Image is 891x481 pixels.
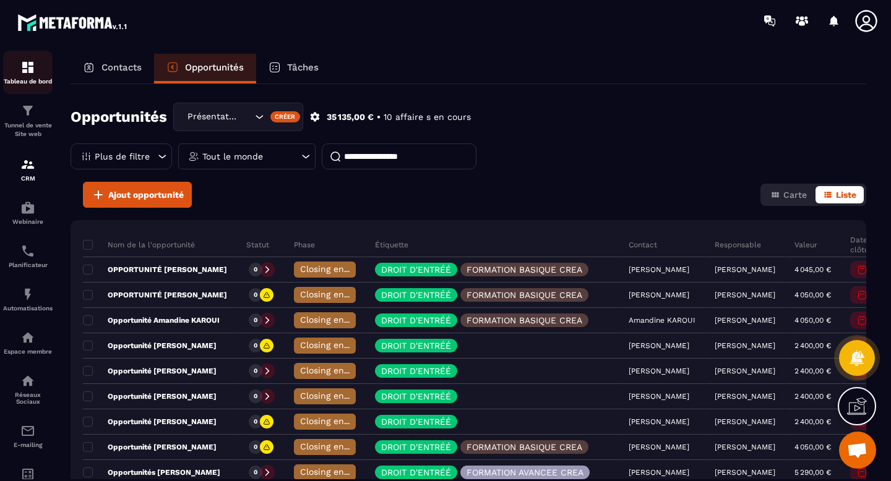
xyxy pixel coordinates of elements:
button: Carte [763,186,814,203]
p: Tunnel de vente Site web [3,121,53,138]
p: 0 [254,443,257,451]
button: Ajout opportunité [83,182,192,208]
p: Opportunités [PERSON_NAME] [83,467,220,477]
p: DROIT D'ENTRÉÉ [381,417,451,426]
a: automationsautomationsWebinaire [3,191,53,234]
img: email [20,424,35,438]
p: 4 050,00 € [794,443,831,451]
p: Opportunités [185,62,244,73]
img: automations [20,200,35,215]
p: FORMATION BASIQUE CREA [467,443,582,451]
p: 5 290,00 € [794,468,831,477]
span: Closing en cours [300,416,371,426]
p: Contact [629,240,657,250]
p: 2 400,00 € [794,341,831,350]
span: Closing en cours [300,391,371,401]
span: Ajout opportunité [108,189,184,201]
a: emailemailE-mailing [3,414,53,458]
a: schedulerschedulerPlanificateur [3,234,53,278]
a: Tâches [256,54,331,83]
a: Opportunités [154,54,256,83]
p: 0 [254,367,257,375]
p: Nom de la l'opportunité [83,240,195,250]
img: formation [20,157,35,172]
p: CRM [3,175,53,182]
span: Carte [783,190,807,200]
p: [PERSON_NAME] [715,417,775,426]
div: Search for option [173,103,303,131]
p: FORMATION BASIQUE CREA [467,265,582,274]
p: • [377,111,381,123]
p: Tout le monde [202,152,263,161]
p: DROIT D'ENTRÉÉ [381,341,451,350]
p: Planificateur [3,262,53,268]
p: 0 [254,316,257,325]
p: [PERSON_NAME] [715,316,775,325]
button: Liste [816,186,864,203]
p: OPPORTUNITÉ [PERSON_NAME] [83,290,227,300]
input: Search for option [239,110,252,124]
p: DROIT D'ENTRÉÉ [381,316,451,325]
p: 4 050,00 € [794,291,831,299]
span: Closing en cours [300,365,371,375]
p: 10 affaire s en cours [384,111,471,123]
img: formation [20,60,35,75]
p: DROIT D'ENTRÉÉ [381,291,451,299]
p: [PERSON_NAME] [715,265,775,274]
span: Closing en cours [300,467,371,477]
p: DROIT D'ENTRÉÉ [381,265,451,274]
div: Créer [270,111,301,122]
p: Opportunité [PERSON_NAME] [83,417,217,427]
p: [PERSON_NAME] [715,468,775,477]
p: Webinaire [3,218,53,225]
p: DROIT D'ENTRÉÉ [381,392,451,401]
p: 0 [254,417,257,426]
p: Opportunité [PERSON_NAME] [83,366,217,376]
p: DROIT D'ENTRÉÉ [381,468,451,477]
p: Réseaux Sociaux [3,391,53,405]
p: 35 135,00 € [327,111,374,123]
p: Espace membre [3,348,53,355]
p: Contacts [101,62,142,73]
p: Tableau de bord [3,78,53,85]
span: Closing en cours [300,289,371,299]
p: DROIT D'ENTRÉÉ [381,443,451,451]
p: Phase [294,240,315,250]
p: [PERSON_NAME] [715,443,775,451]
p: OPPORTUNITÉ [PERSON_NAME] [83,265,227,275]
p: Automatisations [3,305,53,312]
p: [PERSON_NAME] [715,367,775,375]
a: automationsautomationsAutomatisations [3,278,53,321]
span: Closing en cours [300,315,371,325]
span: Liste [836,190,856,200]
p: DROIT D'ENTRÉÉ [381,367,451,375]
img: automations [20,287,35,302]
p: Tâches [287,62,319,73]
p: Responsable [715,240,761,250]
a: formationformationCRM [3,148,53,191]
span: Closing en cours [300,264,371,274]
span: Closing en cours [300,441,371,451]
p: 0 [254,341,257,350]
p: 4 045,00 € [794,265,831,274]
p: Opportunité [PERSON_NAME] [83,442,217,452]
p: 0 [254,468,257,477]
a: formationformationTunnel de vente Site web [3,94,53,148]
img: logo [17,11,129,33]
img: scheduler [20,244,35,258]
p: 0 [254,265,257,274]
a: social-networksocial-networkRéseaux Sociaux [3,364,53,414]
p: 4 050,00 € [794,316,831,325]
p: 2 400,00 € [794,392,831,401]
p: Statut [246,240,269,250]
p: 2 400,00 € [794,367,831,375]
p: Opportunité [PERSON_NAME] [83,391,217,401]
p: [PERSON_NAME] [715,392,775,401]
a: automationsautomationsEspace membre [3,321,53,364]
p: FORMATION BASIQUE CREA [467,291,582,299]
a: Contacts [71,54,154,83]
p: Étiquette [375,240,408,250]
span: Présentation Réseau [184,110,239,124]
p: FORMATION BASIQUE CREA [467,316,582,325]
div: Ouvrir le chat [839,432,876,469]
